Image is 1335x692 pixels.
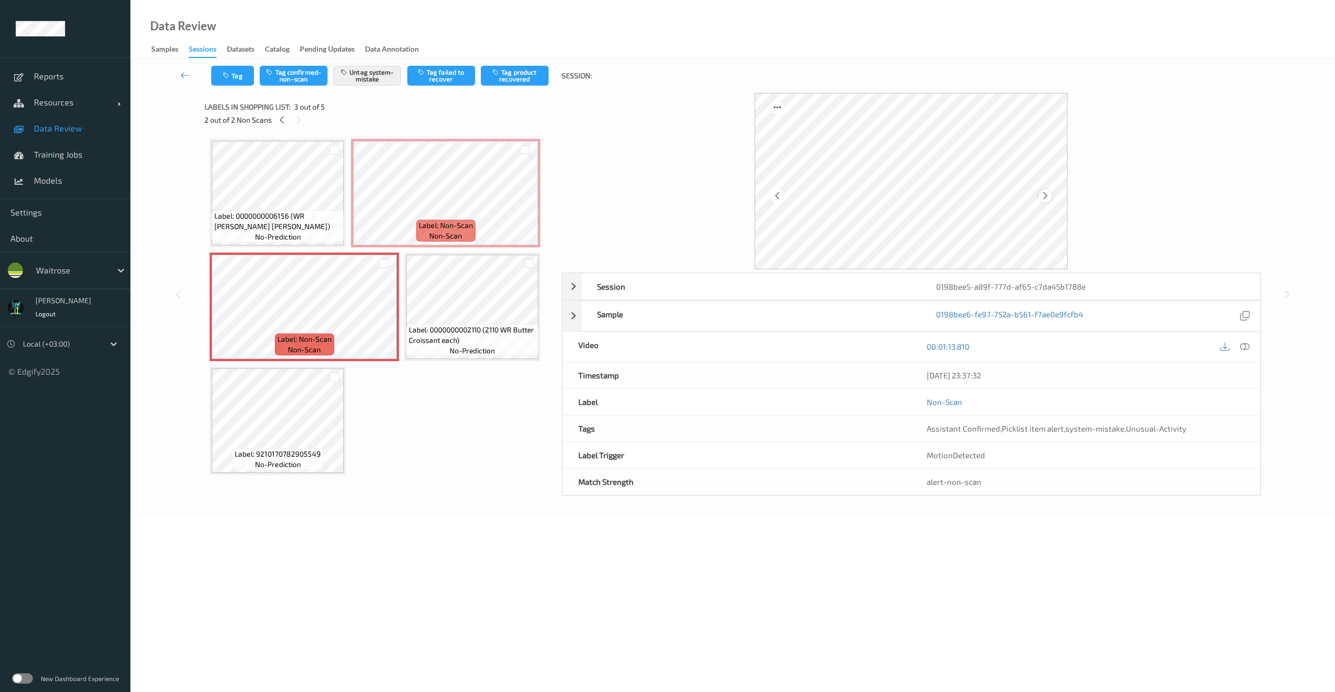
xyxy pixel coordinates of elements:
button: Tag failed to recover [407,66,475,86]
div: 0198bee5-a89f-777d-af65-c7da45b1788e [920,273,1260,300]
div: [DATE] 23:37:32 [927,370,1244,380]
div: Sample0198bee6-fe97-752a-b561-f7ae0e9fcfb4 [562,301,1260,331]
div: Tags [563,415,911,442]
div: alert-non-scan [927,476,1244,487]
span: no-prediction [450,345,495,356]
a: Datasets [227,42,265,57]
div: Sessions [189,44,216,58]
span: Label: 9210170782905549 [235,449,321,459]
button: Tag confirmed-non-scan [260,66,327,86]
span: Picklist item alert [1002,424,1064,433]
div: Datasets [227,44,254,57]
span: Label: Non-Scan [277,334,332,344]
div: Session [581,273,921,300]
div: Label [563,389,911,415]
span: non-scan [288,344,321,355]
button: Untag system-mistake [333,66,401,86]
span: Session: [562,70,592,81]
div: Data Annotation [365,44,419,57]
a: 0198bee6-fe97-752a-b561-f7ae0e9fcfb4 [936,309,1083,323]
div: Pending Updates [300,44,355,57]
div: Video [563,332,911,362]
a: Catalog [265,42,300,57]
a: Non-Scan [927,397,962,407]
span: Label: Non-Scan [419,220,473,231]
div: Match Strength [563,469,911,495]
div: Session0198bee5-a89f-777d-af65-c7da45b1788e [562,273,1260,300]
div: Catalog [265,44,289,57]
span: Assistant Confirmed [927,424,1000,433]
div: Label Trigger [563,442,911,468]
span: non-scan [429,231,462,241]
a: Samples [151,42,189,57]
span: system-mistake [1065,424,1124,433]
span: , , , [927,424,1186,433]
div: 2 out of 2 Non Scans [204,113,554,126]
a: Data Annotation [365,42,429,57]
button: Tag [211,66,254,86]
a: Sessions [189,42,227,58]
span: Label: 0000000002110 (2110 WR Butter Croissant each) [409,325,536,345]
span: 3 out of 5 [294,102,325,112]
div: Sample [581,301,921,331]
span: no-prediction [255,459,301,470]
span: Labels in shopping list: [204,102,290,112]
button: Tag product recovered [481,66,549,86]
div: MotionDetected [911,442,1259,468]
span: Unusual-Activity [1126,424,1186,433]
a: 00:01:13.810 [927,341,969,352]
span: no-prediction [255,232,301,242]
div: Data Review [150,21,216,31]
div: Samples [151,44,178,57]
span: Label: 0000000006156 (WR [PERSON_NAME] [PERSON_NAME]) [214,211,341,232]
div: Timestamp [563,362,911,388]
a: Pending Updates [300,42,365,57]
